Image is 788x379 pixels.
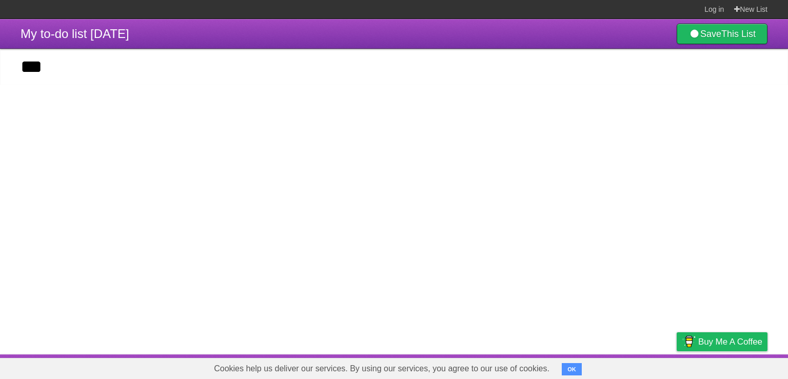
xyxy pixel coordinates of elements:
b: This List [721,29,756,39]
span: Cookies help us deliver our services. By using our services, you agree to our use of cookies. [204,358,560,379]
a: Developers [574,357,616,376]
a: Privacy [663,357,690,376]
a: Buy me a coffee [677,332,767,351]
span: My to-do list [DATE] [21,27,129,41]
a: Terms [628,357,651,376]
button: OK [562,363,582,375]
img: Buy me a coffee [682,333,696,350]
a: About [540,357,562,376]
span: Buy me a coffee [698,333,762,351]
a: Suggest a feature [703,357,767,376]
a: SaveThis List [677,24,767,44]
